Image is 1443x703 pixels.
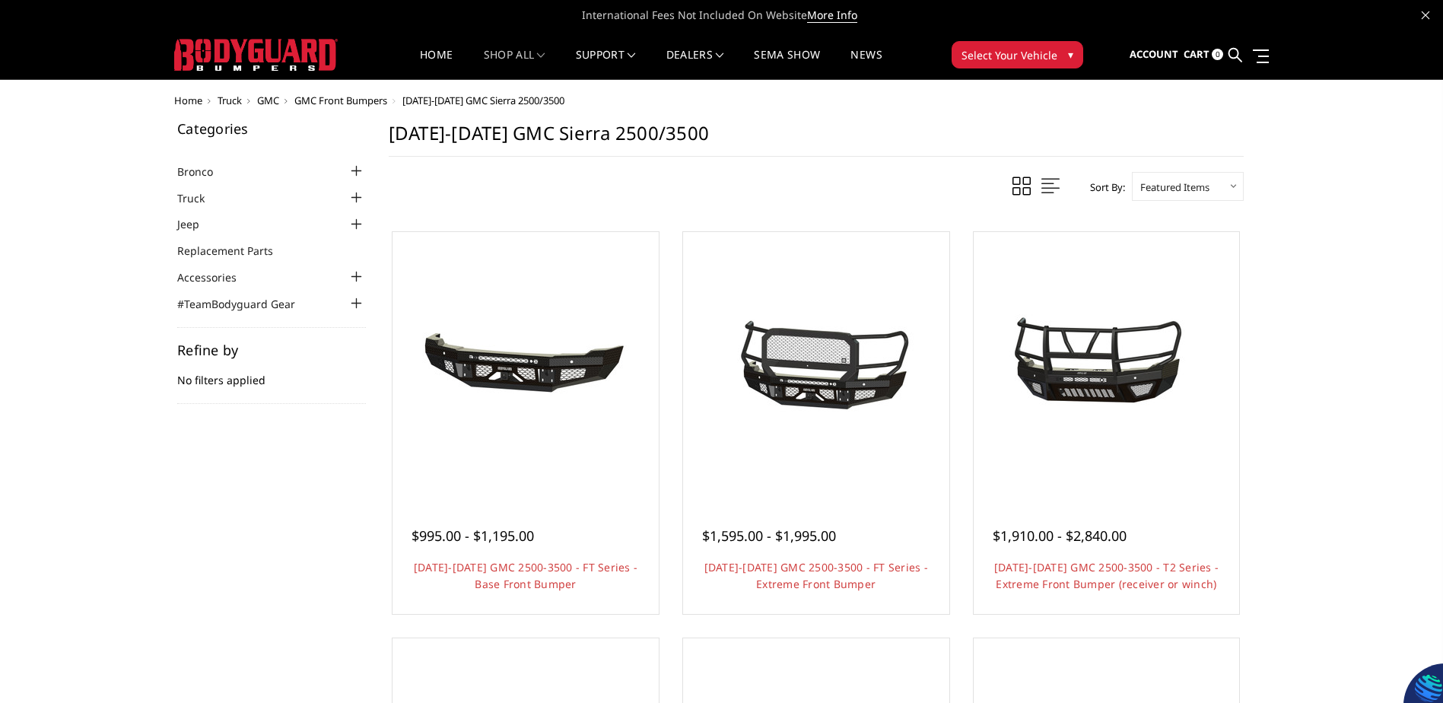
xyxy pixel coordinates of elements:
span: ▾ [1068,46,1073,62]
a: Home [174,94,202,107]
span: 0 [1212,49,1223,60]
a: News [850,49,882,79]
a: Replacement Parts [177,243,292,259]
span: [DATE]-[DATE] GMC Sierra 2500/3500 [402,94,564,107]
a: 2024-2025 GMC 2500-3500 - FT Series - Base Front Bumper 2024-2025 GMC 2500-3500 - FT Series - Bas... [396,236,655,495]
a: Account [1130,34,1178,75]
span: Select Your Vehicle [961,47,1057,63]
a: #TeamBodyguard Gear [177,296,314,312]
a: GMC Front Bumpers [294,94,387,107]
button: Select Your Vehicle [952,41,1083,68]
span: $995.00 - $1,195.00 [412,526,534,545]
a: Support [576,49,636,79]
span: $1,595.00 - $1,995.00 [702,526,836,545]
a: SEMA Show [754,49,820,79]
h5: Categories [177,122,366,135]
a: Bronco [177,164,232,180]
label: Sort By: [1082,176,1125,199]
span: $1,910.00 - $2,840.00 [993,526,1127,545]
a: [DATE]-[DATE] GMC 2500-3500 - FT Series - Extreme Front Bumper [704,560,928,591]
span: Cart [1184,47,1209,61]
div: No filters applied [177,343,366,404]
a: Dealers [666,49,724,79]
a: 2024-2025 GMC 2500-3500 - T2 Series - Extreme Front Bumper (receiver or winch) 2024-2025 GMC 2500... [977,236,1236,495]
h1: [DATE]-[DATE] GMC Sierra 2500/3500 [389,122,1244,157]
a: [DATE]-[DATE] GMC 2500-3500 - T2 Series - Extreme Front Bumper (receiver or winch) [994,560,1219,591]
a: [DATE]-[DATE] GMC 2500-3500 - FT Series - Base Front Bumper [414,560,637,591]
a: Jeep [177,216,218,232]
a: Accessories [177,269,256,285]
a: Truck [218,94,242,107]
h5: Refine by [177,343,366,357]
a: Home [420,49,453,79]
a: More Info [807,8,857,23]
span: Account [1130,47,1178,61]
a: GMC [257,94,279,107]
img: BODYGUARD BUMPERS [174,39,338,71]
a: 2024-2025 GMC 2500-3500 - FT Series - Extreme Front Bumper 2024-2025 GMC 2500-3500 - FT Series - ... [687,236,946,495]
a: Cart 0 [1184,34,1223,75]
a: Truck [177,190,224,206]
a: shop all [484,49,545,79]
